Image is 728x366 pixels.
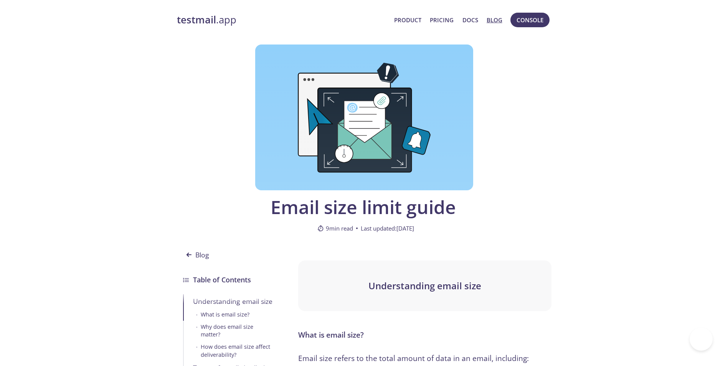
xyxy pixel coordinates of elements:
p: Email size refers to the total amount of data in an email, including: [298,353,551,364]
span: 9 min read [317,224,353,233]
a: Blog [183,237,274,265]
span: Last updated: [DATE] [361,224,414,233]
a: Pricing [430,15,454,25]
span: Console [517,15,543,25]
span: Blog [183,247,214,262]
a: Docs [462,15,478,25]
a: testmail.app [177,13,388,26]
span: Understanding email size [368,279,481,292]
h3: What is email size? [298,330,551,341]
strong: testmail [177,13,216,26]
span: Email size limit guide [232,196,495,218]
span: • [196,323,198,338]
div: What is email size? [201,311,249,318]
div: Why does email size matter? [201,323,274,338]
div: How does email size affect deliverability? [201,343,274,358]
button: Console [510,13,550,27]
iframe: Help Scout Beacon - Open [690,328,713,351]
span: • [196,343,198,358]
div: Understanding email size [193,297,274,306]
a: Product [394,15,421,25]
h3: Table of Contents [193,274,251,285]
a: Blog [487,15,502,25]
span: • [196,311,198,318]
